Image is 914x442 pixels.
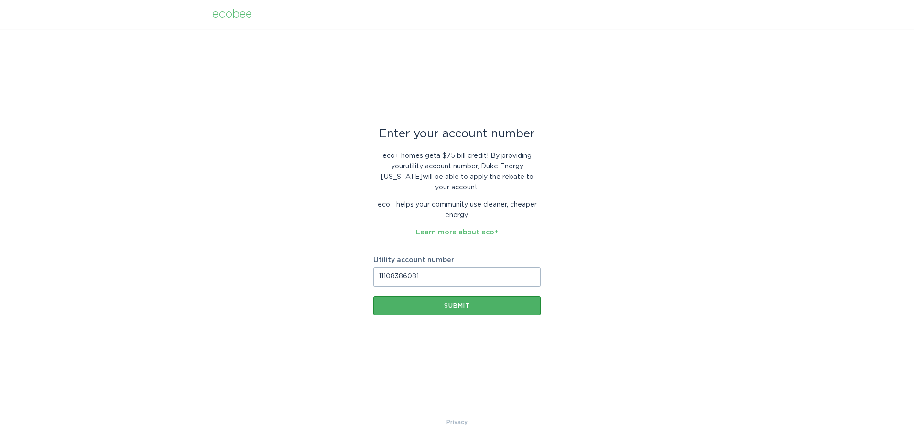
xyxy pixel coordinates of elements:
p: eco+ homes get a $75 bill credit ! By providing your utility account number , Duke Energy [US_STA... [373,151,541,193]
a: Privacy Policy & Terms of Use [446,417,468,428]
button: Submit [373,296,541,315]
a: Learn more about eco+ [416,229,499,236]
p: eco+ helps your community use cleaner, cheaper energy. [373,199,541,221]
div: Enter your account number [373,129,541,139]
div: Submit [378,303,536,309]
div: ecobee [212,9,252,20]
label: Utility account number [373,257,541,264]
